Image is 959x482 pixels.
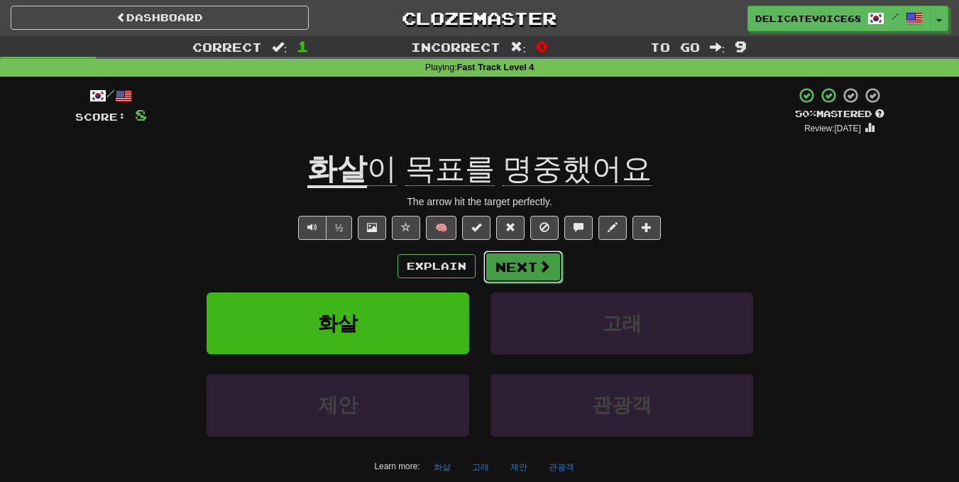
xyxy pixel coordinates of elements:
[374,461,420,471] small: Learn more:
[405,152,495,186] span: 목표를
[602,312,642,334] span: 고래
[398,254,476,278] button: Explain
[11,6,309,30] a: Dashboard
[207,292,469,354] button: 화살
[411,40,500,54] span: Incorrect
[491,292,753,354] button: 고래
[135,106,147,124] span: 8
[358,216,386,240] button: Show image (alt+x)
[755,12,860,25] span: DelicateVoice6836
[426,456,459,478] button: 화살
[564,216,593,240] button: Discuss sentence (alt+u)
[541,456,582,478] button: 관광객
[632,216,661,240] button: Add to collection (alt+a)
[75,111,126,123] span: Score:
[747,6,931,31] a: DelicateVoice6836 /
[503,456,535,478] button: 제안
[367,152,397,186] span: 이
[207,374,469,436] button: 제안
[297,38,309,55] span: 1
[318,394,358,416] span: 제안
[457,62,535,72] strong: Fast Track Level 4
[392,216,420,240] button: Favorite sentence (alt+f)
[530,216,559,240] button: Ignore sentence (alt+i)
[795,108,816,119] span: 50 %
[496,216,525,240] button: Reset to 0% Mastered (alt+r)
[192,40,262,54] span: Correct
[536,38,548,55] span: 0
[735,38,747,55] span: 9
[503,152,652,186] span: 명중했어요
[75,195,884,209] div: The arrow hit the target perfectly.
[892,11,899,21] span: /
[483,251,563,283] button: Next
[804,124,861,133] small: Review: [DATE]
[491,374,753,436] button: 관광객
[710,41,725,53] span: :
[295,216,353,240] div: Text-to-speech controls
[318,312,358,334] span: 화살
[598,216,627,240] button: Edit sentence (alt+d)
[426,216,456,240] button: 🧠
[592,394,652,416] span: 관광객
[510,41,526,53] span: :
[330,6,628,31] a: Clozemaster
[464,456,497,478] button: 고래
[795,108,884,121] div: Mastered
[462,216,491,240] button: Set this sentence to 100% Mastered (alt+m)
[326,216,353,240] button: ½
[272,41,287,53] span: :
[298,216,327,240] button: Play sentence audio (ctl+space)
[75,87,147,104] div: /
[650,40,700,54] span: To go
[307,152,367,188] u: 화살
